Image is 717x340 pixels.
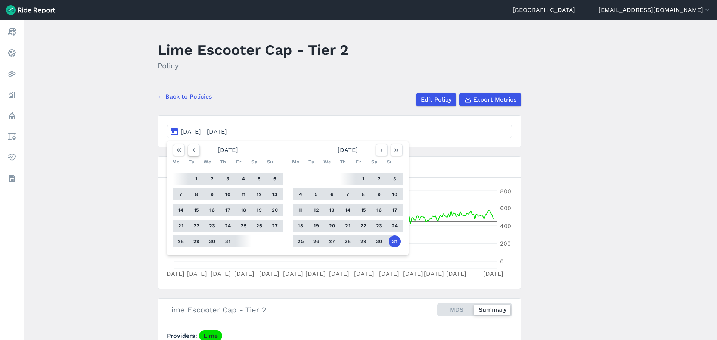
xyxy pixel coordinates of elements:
button: 23 [373,220,385,232]
button: 11 [295,204,307,216]
button: 6 [326,188,338,200]
button: 20 [326,220,338,232]
button: 21 [175,220,187,232]
button: 6 [269,173,281,185]
button: 19 [310,220,322,232]
button: 26 [310,235,322,247]
button: 15 [357,204,369,216]
button: 16 [206,204,218,216]
tspan: [DATE] [329,270,349,277]
button: 21 [342,220,354,232]
div: [DATE] [170,144,286,156]
tspan: [DATE] [305,270,326,277]
a: Report [5,25,19,39]
button: 22 [190,220,202,232]
a: Areas [5,130,19,143]
div: We [201,156,213,168]
tspan: 800 [500,188,511,195]
a: Health [5,151,19,164]
a: Heatmaps [5,67,19,81]
tspan: [DATE] [379,270,399,277]
button: 26 [253,220,265,232]
button: 28 [175,235,187,247]
h2: Lime Escooter Cap - Tier 2 [167,304,266,315]
div: Th [337,156,349,168]
div: Sa [248,156,260,168]
button: 25 [295,235,307,247]
button: [DATE]—[DATE] [167,125,512,138]
button: 31 [222,235,234,247]
button: 8 [357,188,369,200]
button: 18 [295,220,307,232]
div: [DATE] [290,144,406,156]
div: Mo [290,156,302,168]
h3: Compliance for Lime Escooter Cap - Tier 2 [158,157,521,178]
button: 15 [190,204,202,216]
tspan: [DATE] [234,270,254,277]
button: 1 [190,173,202,185]
button: 5 [253,173,265,185]
button: 19 [253,204,265,216]
button: Export Metrics [459,93,521,106]
a: Edit Policy [416,93,456,106]
button: 29 [357,235,369,247]
button: 5 [310,188,322,200]
button: 23 [206,220,218,232]
button: 10 [389,188,401,200]
button: 14 [342,204,354,216]
button: 3 [389,173,401,185]
tspan: [DATE] [283,270,303,277]
tspan: 400 [500,222,511,230]
button: 14 [175,204,187,216]
button: 27 [269,220,281,232]
h1: Lime Escooter Cap - Tier 2 [158,40,348,60]
button: 2 [206,173,218,185]
button: 7 [342,188,354,200]
tspan: 600 [500,205,511,212]
tspan: [DATE] [259,270,279,277]
button: 16 [373,204,385,216]
a: [GEOGRAPHIC_DATA] [513,6,575,15]
button: 30 [206,235,218,247]
button: [EMAIL_ADDRESS][DOMAIN_NAME] [599,6,711,15]
div: Fr [353,156,364,168]
button: 7 [175,188,187,200]
tspan: [DATE] [424,270,444,277]
div: Mo [170,156,182,168]
button: 22 [357,220,369,232]
div: We [321,156,333,168]
button: 20 [269,204,281,216]
button: 9 [206,188,218,200]
button: 3 [222,173,234,185]
button: 31 [389,235,401,247]
button: 11 [238,188,249,200]
button: 25 [238,220,249,232]
h2: Policy [158,60,348,71]
a: Analyze [5,88,19,102]
button: 18 [238,204,249,216]
div: Su [264,156,276,168]
button: 8 [190,188,202,200]
div: Su [384,156,396,168]
div: Sa [368,156,380,168]
tspan: [DATE] [164,270,184,277]
button: 30 [373,235,385,247]
button: 12 [310,204,322,216]
tspan: [DATE] [211,270,231,277]
button: 29 [190,235,202,247]
button: 17 [222,204,234,216]
tspan: [DATE] [446,270,466,277]
tspan: [DATE] [187,270,207,277]
a: Policy [5,109,19,122]
button: 24 [222,220,234,232]
button: 12 [253,188,265,200]
a: ← Back to Policies [158,92,212,101]
img: Ride Report [6,5,55,15]
button: 28 [342,235,354,247]
a: Realtime [5,46,19,60]
tspan: [DATE] [483,270,503,277]
tspan: [DATE] [403,270,423,277]
span: Export Metrics [473,95,516,104]
button: 27 [326,235,338,247]
div: Th [217,156,229,168]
